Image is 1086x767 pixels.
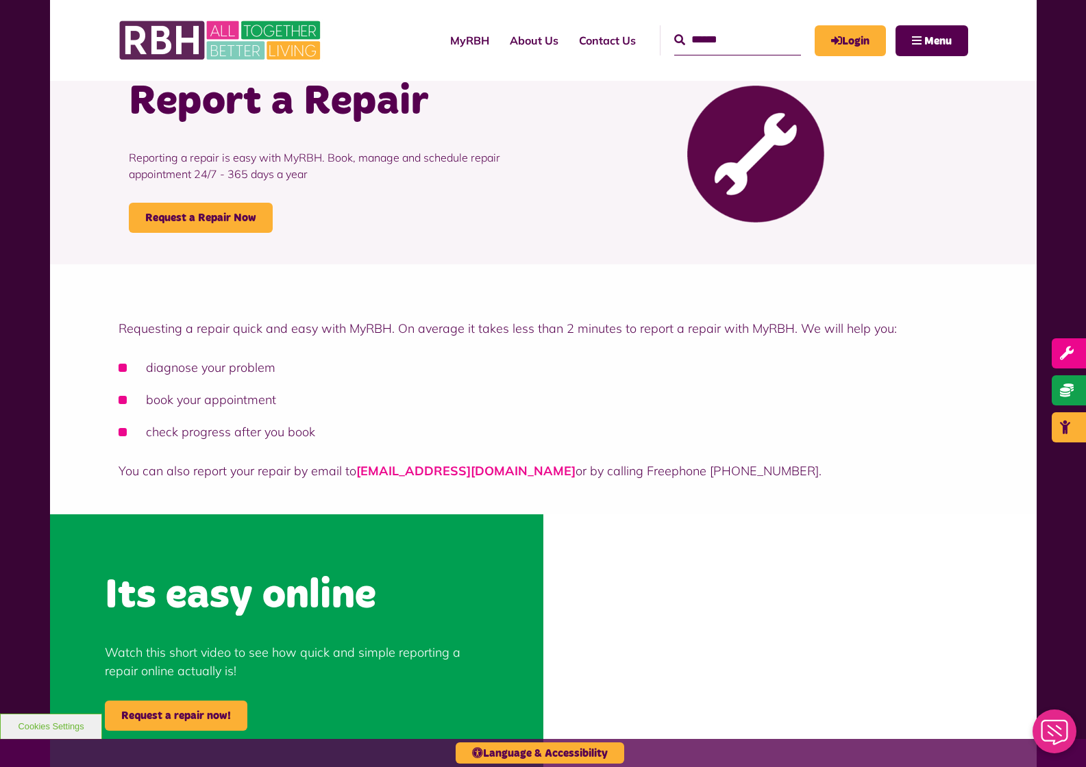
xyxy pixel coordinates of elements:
a: Request a repair now! [105,701,247,731]
a: MyRBH [440,22,499,59]
p: Requesting a repair quick and easy with MyRBH. On average it takes less than 2 minutes to report ... [119,319,968,338]
iframe: Netcall Web Assistant for live chat [1024,705,1086,767]
button: Language & Accessibility [456,742,624,764]
a: Contact Us [569,22,646,59]
h2: Its easy online [105,569,489,623]
a: Request a Repair Now [129,203,273,233]
a: About Us [499,22,569,59]
input: Search [674,25,801,55]
li: book your appointment [119,390,968,409]
li: check progress after you book [119,423,968,441]
p: Watch this short video to see how quick and simple reporting a repair online actually is! [105,643,489,680]
h1: Report a Repair [129,75,533,129]
img: RBH [119,14,324,67]
p: You can also report your repair by email to or by calling Freephone [PHONE_NUMBER]. [119,462,968,480]
button: Navigation [896,25,968,56]
li: diagnose your problem [119,358,968,377]
a: [EMAIL_ADDRESS][DOMAIN_NAME] [356,463,576,479]
span: Menu [924,36,952,47]
img: Report Repair [687,86,824,223]
p: Reporting a repair is easy with MyRBH. Book, manage and schedule repair appointment 24/7 - 365 da... [129,129,533,203]
a: MyRBH [815,25,886,56]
